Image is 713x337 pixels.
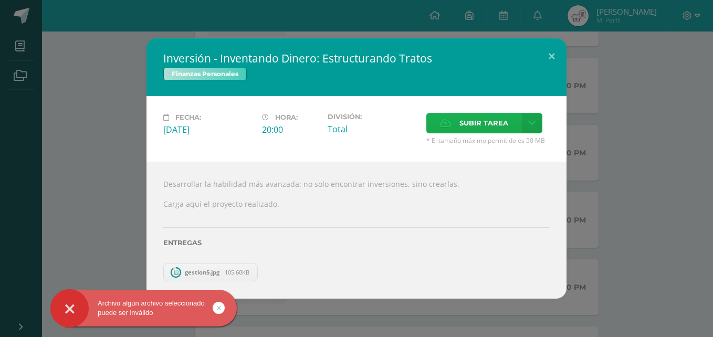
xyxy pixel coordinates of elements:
[163,239,550,247] label: Entregas
[262,124,319,135] div: 20:00
[275,113,298,121] span: Hora:
[163,124,254,135] div: [DATE]
[163,51,550,66] h2: Inversión - Inventando Dinero: Estructurando Tratos
[328,113,418,121] label: División:
[163,68,247,80] span: Finanzas Personales
[146,162,567,298] div: Desarrollar la habilidad más avanzada: no solo encontrar inversiones, sino crearlas. Carga aquí e...
[328,123,418,135] div: Total
[175,113,201,121] span: Fecha:
[426,136,550,145] span: * El tamaño máximo permitido es 50 MB
[225,268,249,276] span: 105.60KB
[459,113,508,133] span: Subir tarea
[180,268,225,276] span: gestion5.jpg
[537,38,567,74] button: Close (Esc)
[163,264,258,281] a: gestion5.jpg
[50,299,237,318] div: Archivo algún archivo seleccionado puede ser inválido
